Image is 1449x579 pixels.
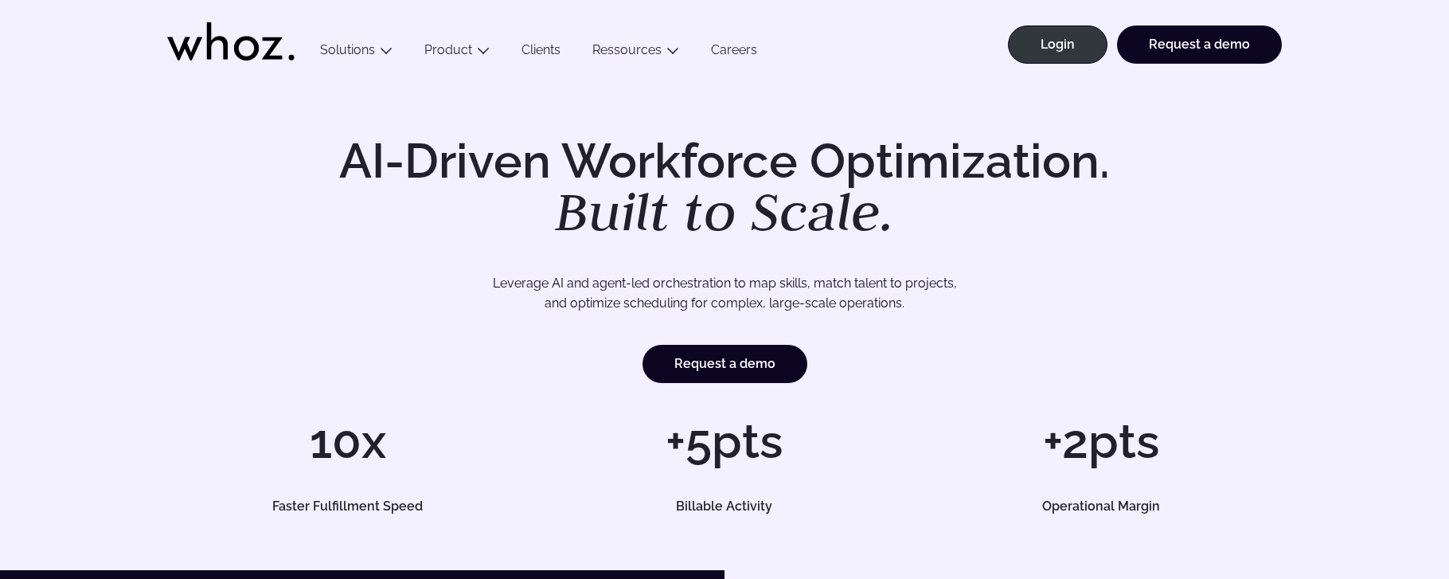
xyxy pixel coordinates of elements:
[186,500,510,513] h5: Faster Fulfillment Speed
[562,500,887,513] h5: Billable Activity
[695,42,773,64] a: Careers
[642,345,807,383] a: Request a demo
[576,42,695,64] button: Ressources
[1008,25,1107,64] a: Login
[304,42,408,64] button: Solutions
[506,42,576,64] a: Clients
[317,137,1132,239] h1: AI-Driven Workforce Optimization.
[1117,25,1282,64] a: Request a demo
[921,417,1282,465] h1: +2pts
[424,42,472,57] a: Product
[167,417,528,465] h1: 10x
[408,42,506,64] button: Product
[555,176,894,246] em: Built to Scale.
[544,417,904,465] h1: +5pts
[592,42,662,57] a: Ressources
[223,273,1226,314] p: Leverage AI and agent-led orchestration to map skills, match talent to projects, and optimize sch...
[939,500,1263,513] h5: Operational Margin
